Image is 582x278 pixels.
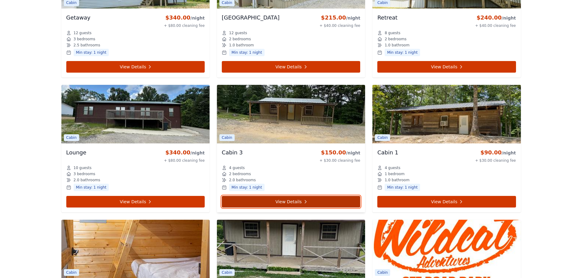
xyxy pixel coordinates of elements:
span: 4 guests [385,165,400,170]
span: Min stay: 1 night [385,49,420,56]
div: $240.00 [475,13,516,22]
div: $340.00 [164,148,205,157]
span: /night [346,150,361,155]
span: /night [502,150,516,155]
span: 12 guests [74,31,92,35]
a: View Details [222,196,360,208]
a: View Details [377,61,516,73]
span: /night [346,16,361,20]
h3: Lounge [66,148,86,157]
span: /night [190,16,205,20]
span: 2.0 bathrooms [229,178,256,182]
span: 2 bedrooms [229,171,251,176]
a: View Details [222,61,360,73]
span: Cabin [375,134,390,141]
span: 1.0 bathroom [385,43,409,48]
span: Min stay: 1 night [229,184,265,191]
span: 4 guests [229,165,245,170]
span: Min stay: 1 night [385,184,420,191]
img: Lounge [61,85,210,143]
h3: Cabin 1 [377,148,398,157]
span: /night [190,150,205,155]
span: 2.5 bathrooms [74,43,100,48]
span: Min stay: 1 night [229,49,265,56]
span: 2 bedrooms [229,37,251,42]
span: 10 guests [74,165,92,170]
span: 8 guests [385,31,400,35]
span: Cabin [219,134,235,141]
a: View Details [377,196,516,208]
div: $340.00 [164,13,205,22]
div: + $40.00 cleaning fee [320,23,360,28]
div: + $30.00 cleaning fee [320,158,360,163]
span: /night [502,16,516,20]
a: View Details [66,61,205,73]
span: 1.0 bathroom [385,178,409,182]
div: $90.00 [475,148,516,157]
span: 2 bedrooms [385,37,406,42]
h3: Getaway [66,13,91,22]
div: $215.00 [320,13,360,22]
a: View Details [66,196,205,208]
span: 1.0 bathroom [229,43,254,48]
span: Min stay: 1 night [74,184,109,191]
span: Cabin [64,134,79,141]
div: + $30.00 cleaning fee [475,158,516,163]
span: 3 bedrooms [74,37,95,42]
span: 12 guests [229,31,247,35]
img: Cabin 1 [372,85,521,143]
span: Cabin [64,269,79,276]
h3: [GEOGRAPHIC_DATA] [222,13,280,22]
span: 1 bedroom [385,171,404,176]
span: Cabin [375,269,390,276]
span: Cabin [219,269,235,276]
img: Cabin 3 [217,85,365,143]
h3: Cabin 3 [222,148,243,157]
span: 3 bedrooms [74,171,95,176]
span: Min stay: 1 night [74,49,109,56]
div: + $40.00 cleaning fee [475,23,516,28]
span: 2.0 bathrooms [74,178,100,182]
h3: Retreat [377,13,397,22]
div: $150.00 [320,148,360,157]
div: + $80.00 cleaning fee [164,23,205,28]
div: + $80.00 cleaning fee [164,158,205,163]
